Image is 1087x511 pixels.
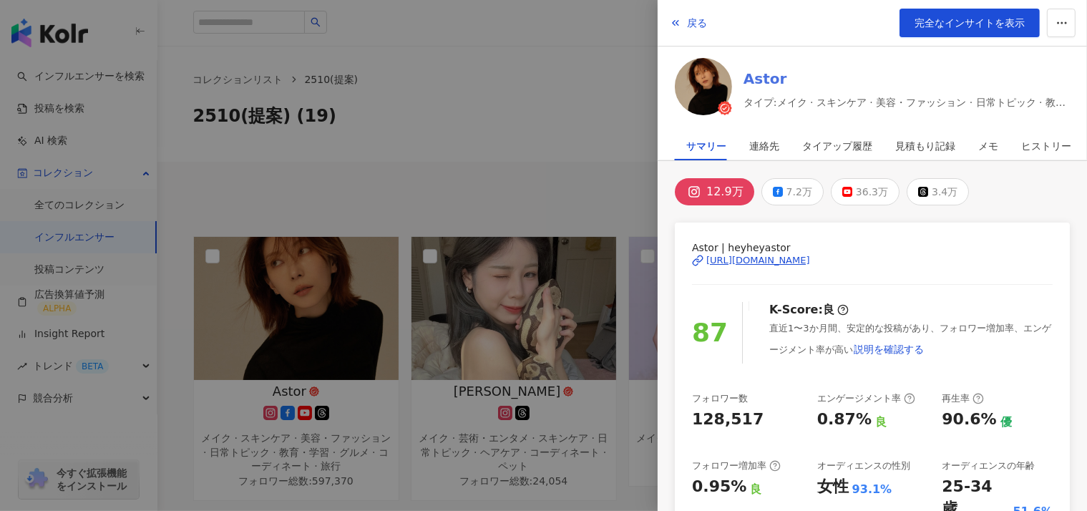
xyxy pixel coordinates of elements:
[692,476,746,498] div: 0.95%
[744,69,1070,89] a: Astor
[817,459,910,472] div: オーディエンスの性別
[900,9,1040,37] a: 完全なインサイトを表示
[817,392,915,405] div: エンゲージメント率
[915,17,1025,29] span: 完全なインサイトを表示
[761,178,824,205] button: 7.2万
[817,409,872,431] div: 0.87%
[692,254,1053,267] a: [URL][DOMAIN_NAME]
[692,240,1053,255] span: Astor | heyheyastor
[875,414,887,430] div: 良
[786,182,812,202] div: 7.2万
[744,94,1070,110] span: タイプ:メイク · スキンケア · 美容・ファッション · 日常トピック · 教育・学習 · グルメ · コーディネート · 旅行
[692,313,728,354] div: 87
[854,344,924,355] span: 説明を確認する
[932,182,957,202] div: 3.4万
[831,178,900,205] button: 36.3万
[675,58,732,115] img: KOL Avatar
[942,409,996,431] div: 90.6%
[769,322,1053,364] div: 直近1〜3か月間、安定的な投稿があり、フォロワー増加率、エンゲージメント率が高い
[769,302,849,318] div: K-Score :
[669,9,708,37] button: 戻る
[852,482,892,497] div: 93.1%
[687,17,707,29] span: 戻る
[706,182,744,202] div: 12.9万
[942,392,984,405] div: 再生率
[686,132,726,160] div: サマリー
[706,254,810,267] div: [URL][DOMAIN_NAME]
[942,459,1035,472] div: オーディエンスの年齢
[692,459,781,472] div: フォロワー増加率
[853,335,925,364] button: 説明を確認する
[1021,132,1071,160] div: ヒストリー
[802,132,872,160] div: タイアップ履歴
[750,482,761,497] div: 良
[978,132,998,160] div: メモ
[907,178,969,205] button: 3.4万
[895,132,955,160] div: 見積もり記録
[823,302,834,318] div: 良
[817,476,849,498] div: 女性
[749,132,779,160] div: 連絡先
[675,58,732,120] a: KOL Avatar
[1000,414,1012,430] div: 優
[692,409,764,431] div: 128,517
[675,178,754,205] button: 12.9万
[692,392,748,405] div: フォロワー数
[856,182,888,202] div: 36.3万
